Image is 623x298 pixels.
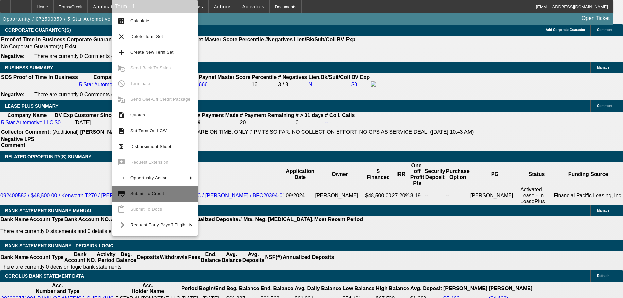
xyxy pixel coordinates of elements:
td: $48,500.00 [365,186,392,205]
mat-icon: clear [117,33,125,41]
th: One-off Profit Pts [410,162,424,186]
span: Opportunity Action [130,175,168,180]
b: Percentile [239,37,264,42]
th: Funding Source [553,162,623,186]
td: 20 [240,119,295,126]
a: -- [325,120,329,125]
td: 8.19 [410,186,424,205]
span: Request Early Payoff Eligibility [130,222,192,227]
mat-icon: calculate [117,17,125,25]
p: There are currently 0 statements and 0 details entered on this opportunity [0,228,363,234]
b: Percentile [252,74,277,80]
th: Beg. Balance [116,251,136,264]
a: $0 [55,120,61,125]
th: Proof of Time In Business [13,74,78,80]
th: Account Type [29,251,64,264]
mat-icon: functions [117,143,125,150]
a: 5 Star Automotive LLC [79,82,131,87]
th: Account Type [29,216,64,223]
b: Company [93,74,117,80]
span: Disbursement Sheet [130,144,171,149]
th: # Mts. Neg. [MEDICAL_DATA]. [239,216,314,223]
th: Low Balance [342,282,375,295]
th: Most Recent Period [314,216,363,223]
span: Manage [597,66,609,69]
b: BV Exp [55,113,73,118]
th: [PERSON_NAME] [488,282,533,295]
td: 09/2024 [286,186,315,205]
td: Financial Pacific Leasing, Inc. [553,186,623,205]
th: Period Begin/End [181,282,225,295]
span: BANK STATEMENT SUMMARY-MANUAL [5,208,93,213]
span: Comment [597,104,612,108]
div: 16 [252,82,277,88]
mat-icon: description [117,127,125,135]
td: 9 [197,119,239,126]
span: Submit To Credit [130,191,164,196]
span: SERVICE DEAL, PAYMENTS ARE ON TIME, ONLY 7 PMTS SO FAR, NO COLLECTION EFFORT, NO GPS AS SERVICE D... [127,129,474,135]
b: # > 31 days [296,113,324,118]
a: 5 Star Automotive LLC [1,120,53,125]
th: Bank Account NO. [64,216,111,223]
span: RELATED OPPORTUNITY(S) SUMMARY [5,154,91,159]
mat-icon: arrow_right_alt [117,174,125,182]
mat-icon: add [117,48,125,56]
b: Negative LPS Comment: [1,136,34,148]
td: 0 [295,119,324,126]
a: 666 [199,82,208,87]
button: Activities [237,0,269,13]
button: Actions [209,0,237,13]
th: Annualized Deposits [282,251,334,264]
th: Purchase Option [446,162,470,186]
span: Quotes [130,113,145,117]
b: # Payment Remaining [240,113,294,118]
td: No Corporate Guarantor(s) Exist [1,44,358,50]
b: Company Name [8,113,47,118]
b: Negative: [1,92,25,97]
a: Open Ticket [579,13,612,24]
td: Activated Lease - In LeasePlus [520,186,553,205]
mat-icon: request_quote [117,111,125,119]
th: Fees [188,251,200,264]
th: Avg. Deposit [410,282,442,295]
td: [PERSON_NAME] [470,186,520,205]
th: Beg. Balance [226,282,259,295]
b: Customer Since [74,113,114,118]
th: Deposits [137,251,160,264]
span: Application [93,4,120,9]
th: SOS [1,74,12,80]
th: Acc. Number and Type [1,282,114,295]
span: Manage [597,209,609,212]
span: There are currently 0 Comments entered on this opportunity [34,53,173,59]
th: $ Financed [365,162,392,186]
a: 092400583 / $48,500.00 / Kenworth T270 / [PERSON_NAME] / 5 Star Automotive LLC / [PERSON_NAME] / ... [0,193,285,198]
th: NSF(#) [265,251,282,264]
th: Security Deposit [424,162,446,186]
th: High Balance [375,282,409,295]
th: Withdrawls [159,251,188,264]
a: N [308,82,312,87]
b: # Negatives [278,74,307,80]
span: Comment [597,28,612,32]
span: Delete Term Set [130,34,163,39]
img: facebook-icon.png [371,81,376,87]
button: Application [88,0,125,13]
td: -- [424,186,446,205]
mat-icon: arrow_forward [117,221,125,229]
th: Application Date [286,162,315,186]
b: # Payment Made [198,113,238,118]
th: [PERSON_NAME] [443,282,488,295]
b: Lien/Bk/Suit/Coll [308,74,350,80]
th: Bank Account NO. [64,251,96,264]
span: Refresh [597,274,609,278]
th: Avg. Deposits [242,251,265,264]
b: Lien/Bk/Suit/Coll [294,37,336,42]
span: There are currently 0 Comments entered on this opportunity [34,92,173,97]
th: IRR [392,162,410,186]
th: End. Balance [260,282,293,295]
td: -- [446,186,470,205]
span: Opportunity / 072500359 / 5 Star Automotive LLC / [PERSON_NAME] [3,16,170,22]
span: Add Corporate Guarantor [546,28,585,32]
span: Calculate [130,18,149,23]
span: Bank Statement Summary - Decision Logic [5,243,113,248]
